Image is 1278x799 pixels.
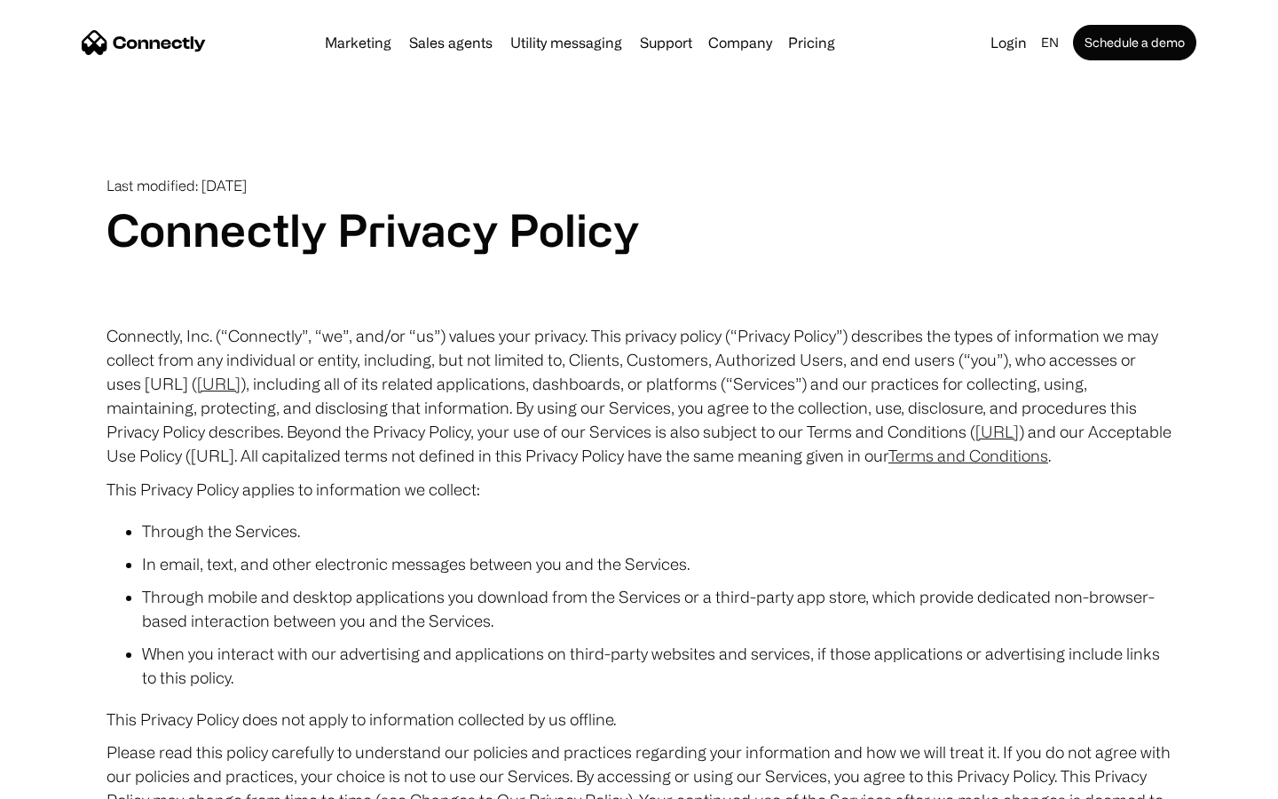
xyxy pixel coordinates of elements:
[888,447,1048,464] a: Terms and Conditions
[1041,30,1059,55] div: en
[106,178,1171,194] p: Last modified: [DATE]
[781,36,842,50] a: Pricing
[142,585,1171,633] li: Through mobile and desktop applications you download from the Services or a third-party app store...
[975,423,1019,440] a: [URL]
[106,257,1171,281] p: ‍
[106,324,1171,468] p: Connectly, Inc. (“Connectly”, “we”, and/or “us”) values your privacy. This privacy policy (“Priva...
[18,766,106,793] aside: Language selected: English
[197,375,241,392] a: [URL]
[142,519,1171,543] li: Through the Services.
[106,477,1171,502] p: This Privacy Policy applies to information we collect:
[35,768,106,793] ul: Language list
[708,30,772,55] div: Company
[142,552,1171,576] li: In email, text, and other electronic messages between you and the Services.
[106,203,1171,257] h1: Connectly Privacy Policy
[1073,25,1196,60] a: Schedule a demo
[318,36,398,50] a: Marketing
[106,708,1171,732] p: This Privacy Policy does not apply to information collected by us offline.
[633,36,699,50] a: Support
[503,36,629,50] a: Utility messaging
[402,36,500,50] a: Sales agents
[983,30,1034,55] a: Login
[142,642,1171,690] li: When you interact with our advertising and applications on third-party websites and services, if ...
[106,290,1171,315] p: ‍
